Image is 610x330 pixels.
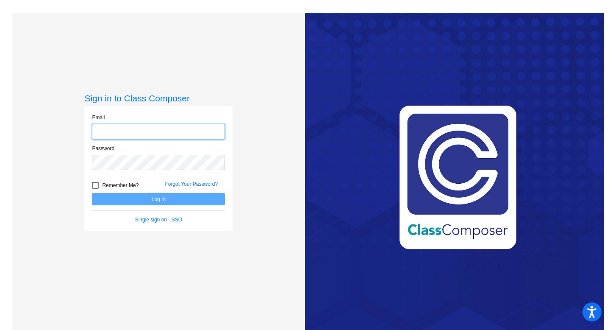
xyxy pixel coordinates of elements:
span: Remember Me? [102,180,139,190]
h3: Sign in to Class Composer [84,93,233,103]
button: Log In [92,193,225,205]
label: Email [92,114,105,121]
a: Forgot Your Password? [165,181,218,187]
label: Password [92,145,114,152]
a: Single sign on - SSO [135,217,182,223]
